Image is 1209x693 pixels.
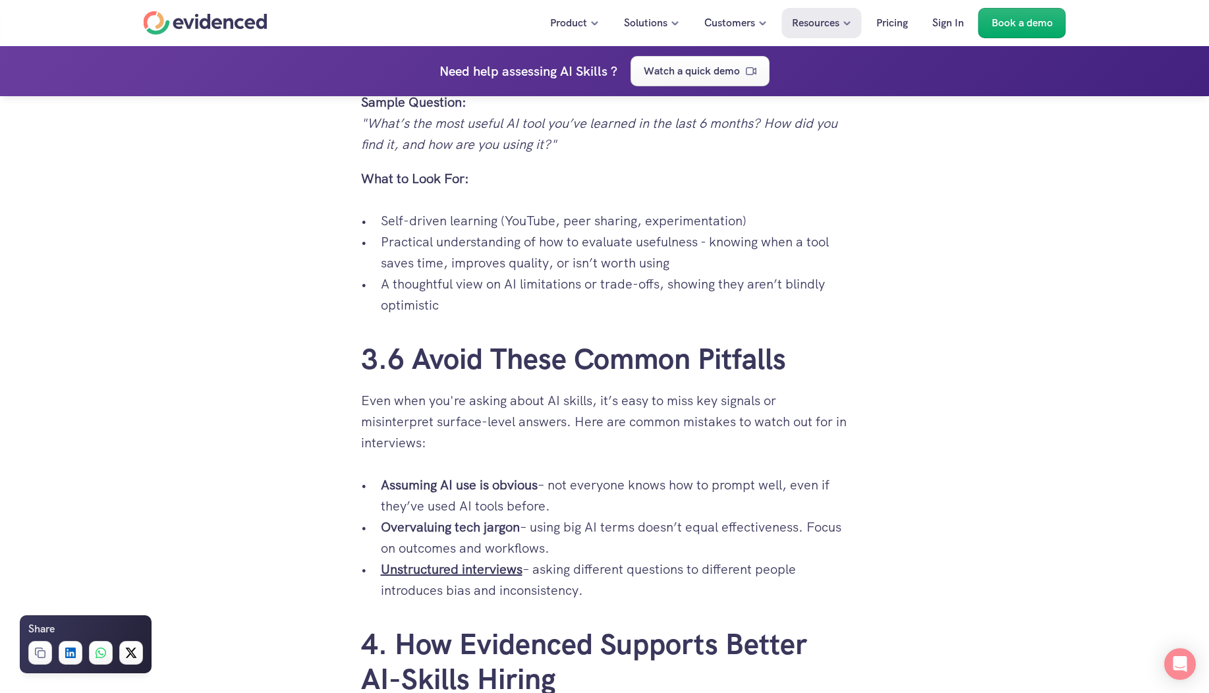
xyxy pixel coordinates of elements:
h6: Share [28,621,55,638]
strong: Assuming AI use is obvious [381,476,538,493]
a: Pricing [866,8,918,38]
h2: 3.6 Avoid These Common Pitfalls [361,342,849,377]
a: Unstructured interviews [381,561,522,578]
p: Resources [792,14,839,32]
p: Book a demo [992,14,1053,32]
p: – not everyone knows how to prompt well, even if they’ve used AI tools before. [381,474,849,516]
strong: Overvaluing tech jargon [381,518,520,536]
a: Watch a quick demo [631,56,770,86]
p: – asking different questions to different people introduces bias and inconsistency. [381,559,849,601]
p: Sign In [932,14,964,32]
h4: ? [611,61,617,82]
p: A thoughtful view on AI limitations or trade-offs, showing they aren’t blindly optimistic [381,273,849,316]
a: Home [144,11,267,35]
p: Even when you're asking about AI skills, it’s easy to miss key signals or misinterpret surface-le... [361,390,849,453]
p: Solutions [624,14,667,32]
p: Customers [704,14,755,32]
strong: Sample Question: [361,94,466,111]
div: Open Intercom Messenger [1164,648,1196,680]
p: Product [550,14,587,32]
h4: AI Skills [560,61,607,82]
p: Need help assessing [439,61,557,82]
strong: What to Look For: [361,170,469,187]
p: Pricing [876,14,908,32]
p: Watch a quick demo [644,63,740,80]
p: Self-driven learning (YouTube, peer sharing, experimentation) [381,210,849,231]
a: Book a demo [978,8,1066,38]
p: Practical understanding of how to evaluate usefulness - knowing when a tool saves time, improves ... [381,231,849,273]
em: "What’s the most useful AI tool you’ve learned in the last 6 months? How did you find it, and how... [361,115,841,153]
a: Sign In [922,8,974,38]
p: – using big AI terms doesn’t equal effectiveness. Focus on outcomes and workflows. [381,516,849,559]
